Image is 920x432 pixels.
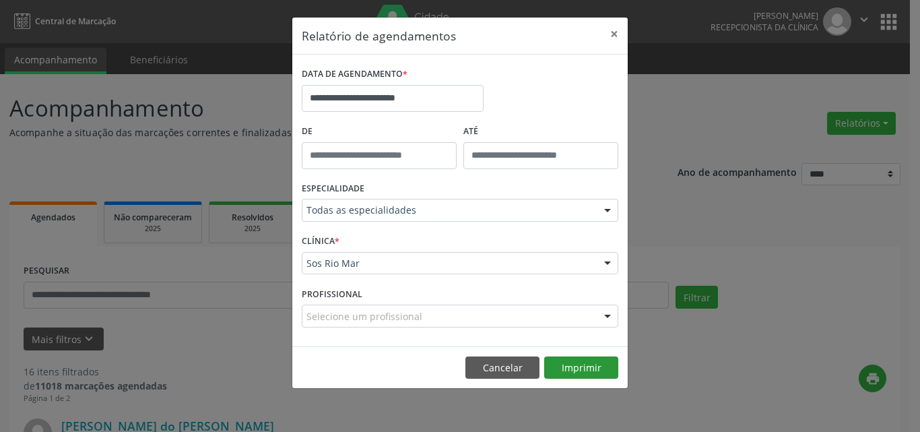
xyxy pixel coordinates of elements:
[302,27,456,44] h5: Relatório de agendamentos
[306,309,422,323] span: Selecione um profissional
[465,357,539,379] button: Cancelar
[302,179,364,199] label: ESPECIALIDADE
[302,64,407,85] label: DATA DE AGENDAMENTO
[544,357,618,379] button: Imprimir
[306,257,591,270] span: Sos Rio Mar
[302,121,457,142] label: De
[601,18,628,51] button: Close
[306,204,591,217] span: Todas as especialidades
[463,121,618,142] label: ATÉ
[302,284,362,305] label: PROFISSIONAL
[302,231,339,252] label: CLÍNICA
